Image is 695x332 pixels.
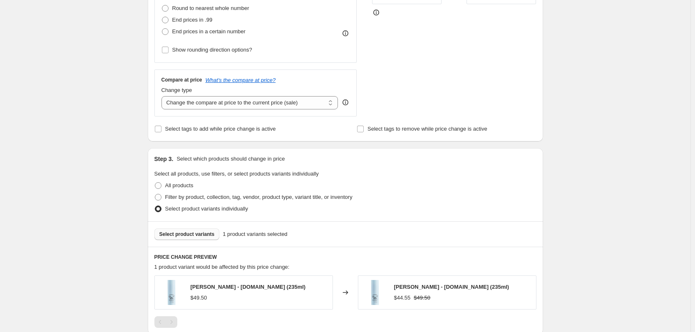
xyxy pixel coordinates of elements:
[161,77,202,83] h3: Compare at price
[172,17,213,23] span: End prices in .99
[191,284,306,290] span: [PERSON_NAME] - [DOMAIN_NAME] (235ml)
[154,316,177,328] nav: Pagination
[154,254,536,260] h6: PRICE CHANGE PREVIEW
[172,28,246,35] span: End prices in a certain number
[154,171,319,177] span: Select all products, use filters, or select products variants individually
[165,194,352,200] span: Filter by product, collection, tag, vendor, product type, variant title, or inventory
[159,280,184,305] img: KMU403_BEDROOM.HAIR_235ML_CA-03_80x.png
[414,294,430,302] strike: $49.50
[191,294,207,302] div: $49.50
[165,126,276,132] span: Select tags to add while price change is active
[341,98,350,107] div: help
[154,155,174,163] h2: Step 3.
[367,126,487,132] span: Select tags to remove while price change is active
[362,280,387,305] img: KMU403_BEDROOM.HAIR_235ML_CA-03_80x.png
[165,182,194,188] span: All products
[206,77,276,83] button: What's the compare at price?
[154,228,220,240] button: Select product variants
[394,294,411,302] div: $44.55
[176,155,285,163] p: Select which products should change in price
[172,5,249,11] span: Round to nearest whole number
[154,264,290,270] span: 1 product variant would be affected by this price change:
[159,231,215,238] span: Select product variants
[161,87,192,93] span: Change type
[394,284,509,290] span: [PERSON_NAME] - [DOMAIN_NAME] (235ml)
[165,206,248,212] span: Select product variants individually
[172,47,252,53] span: Show rounding direction options?
[223,230,287,238] span: 1 product variants selected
